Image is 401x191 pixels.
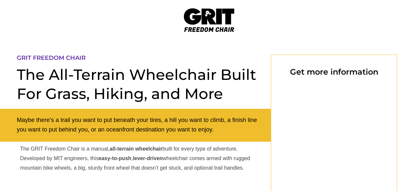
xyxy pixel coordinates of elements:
span: Get more information [290,67,378,77]
span: The GRIT Freedom Chair is a manual, built for every type of adventure. Developed by MIT engineers... [20,146,250,171]
strong: all-terrain wheelchair [110,146,162,152]
strong: lever-driven [133,155,163,161]
span: The All-Terrain Wheelchair Built For Grass, Hiking, and More [17,65,256,103]
span: Maybe there’s a trail you want to put beneath your tires, a hill you want to climb, a finish line... [17,117,257,133]
strong: easy-to-push [99,155,131,161]
span: GRIT FREEDOM CHAIR [17,54,86,61]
